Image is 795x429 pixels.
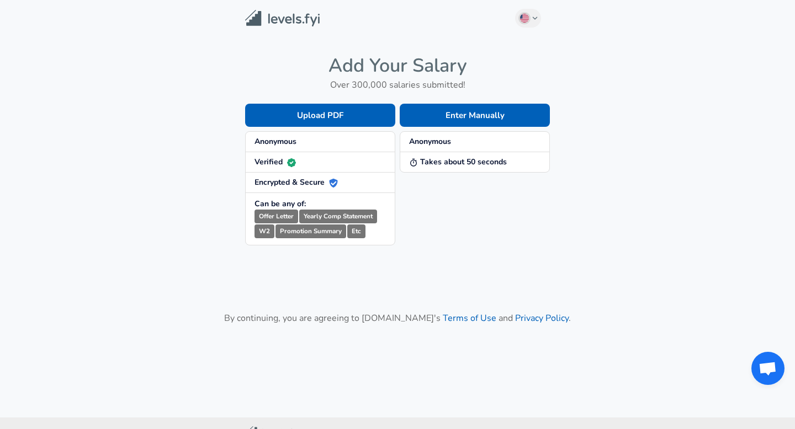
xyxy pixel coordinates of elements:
[255,199,306,209] strong: Can be any of:
[255,177,338,187] strong: Encrypted & Secure
[245,104,395,127] button: Upload PDF
[751,352,785,385] div: Open chat
[400,104,550,127] button: Enter Manually
[515,312,569,324] a: Privacy Policy
[443,312,496,324] a: Terms of Use
[245,54,550,77] h4: Add Your Salary
[255,136,296,147] strong: Anonymous
[245,10,320,27] img: Levels.fyi
[299,210,377,223] small: Yearly Comp Statement
[409,157,507,167] strong: Takes about 50 seconds
[255,210,298,223] small: Offer Letter
[255,157,296,167] strong: Verified
[255,224,274,238] small: W2
[520,14,529,23] img: English (US)
[409,136,451,147] strong: Anonymous
[245,77,550,93] h6: Over 300,000 salaries submitted!
[275,224,346,238] small: Promotion Summary
[515,9,542,28] button: English (US)
[347,224,365,238] small: Etc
